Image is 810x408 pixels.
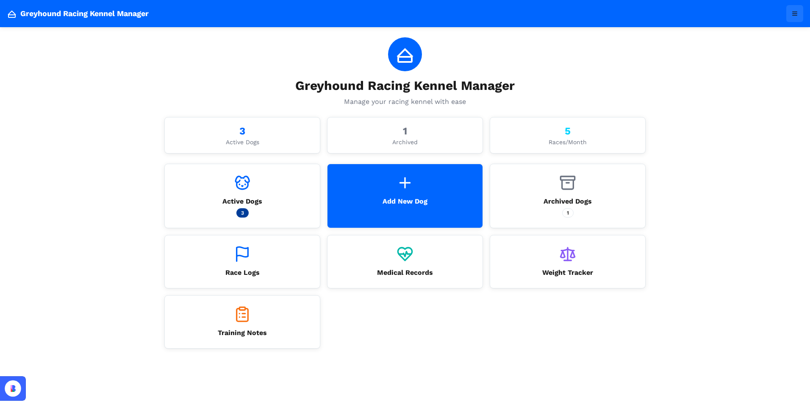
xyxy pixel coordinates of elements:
[334,138,476,146] div: Archived
[164,295,320,349] a: Training Notes
[497,138,638,146] div: Races/Month
[7,8,149,20] a: Greyhound Racing Kennel Manager
[327,164,483,228] a: Add New Dog
[164,78,646,93] h1: Greyhound Racing Kennel Manager
[497,124,638,138] div: 5
[490,235,646,288] a: Weight Tracker
[542,268,593,278] div: Weight Tracker
[334,124,476,138] div: 1
[164,235,320,288] a: Race Logs
[544,196,592,207] div: Archived Dogs
[490,164,646,228] a: Archived Dogs1
[172,124,313,138] div: 3
[222,196,262,207] div: Active Dogs
[236,208,249,218] div: 3
[327,235,483,288] a: Medical Records
[20,8,149,20] span: Greyhound Racing Kennel Manager
[225,268,260,278] div: Race Logs
[562,208,574,218] div: 1
[377,268,433,278] div: Medical Records
[383,196,427,207] div: Add New Dog
[218,328,267,338] div: Training Notes
[164,97,646,107] p: Manage your racing kennel with ease
[172,138,313,146] div: Active Dogs
[164,164,320,228] a: Active Dogs3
